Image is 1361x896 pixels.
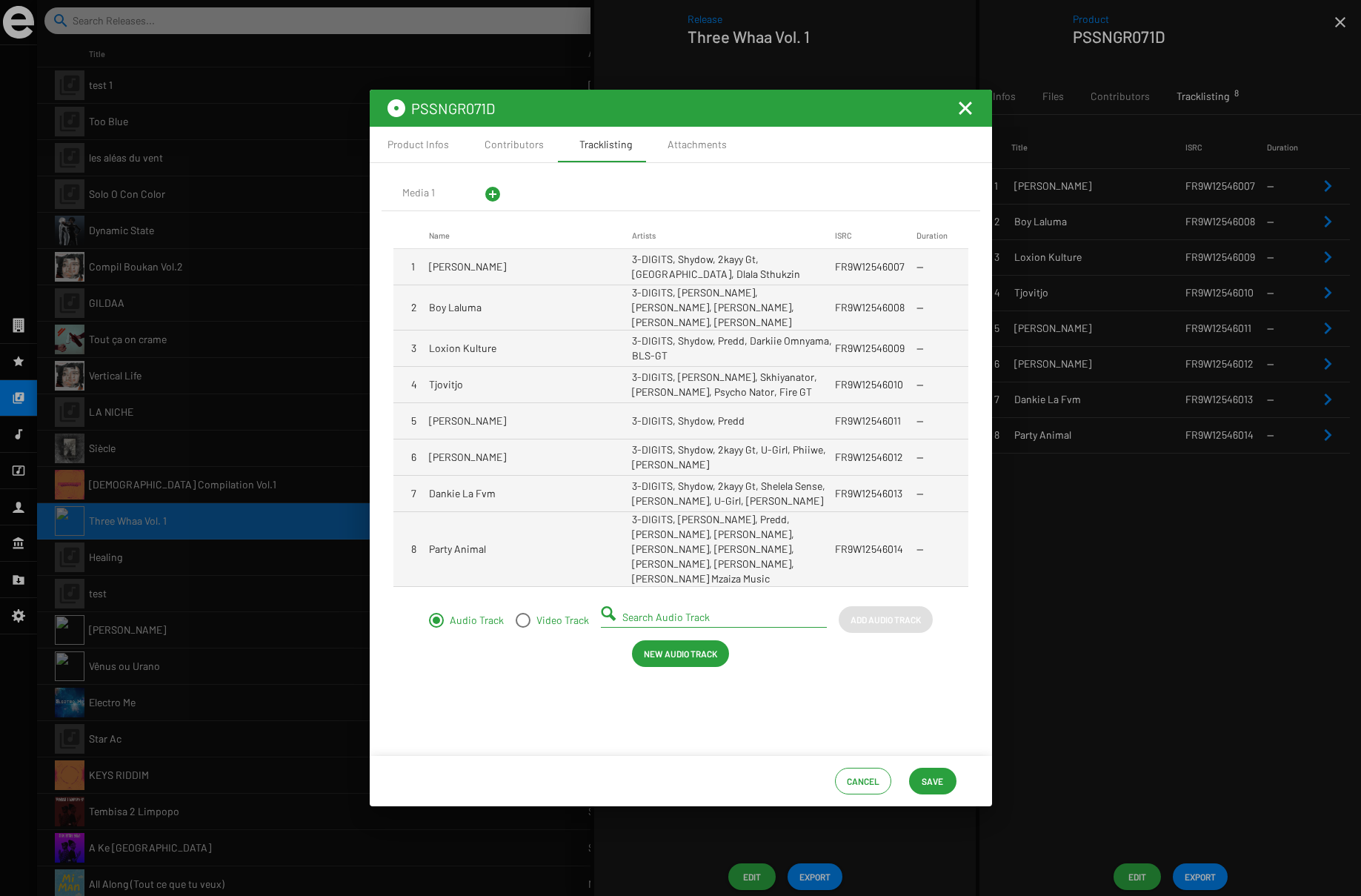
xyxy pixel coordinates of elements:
mat-cell: FR9W12546010 [835,367,916,402]
div: Media 1 [402,185,435,200]
button: Add Audio Track [839,606,933,633]
mat-cell: -- [916,476,968,511]
mat-cell: 3-DIGITS, Shydow, Predd, Darkiie Omnyama, BLS-GT [632,331,835,366]
mat-header-cell: Name [429,223,632,248]
mat-cell: 8 [393,531,429,567]
mat-cell: -- [916,249,968,285]
mat-icon: add_circle [484,185,502,203]
mat-cell: 3-DIGITS, Shydow, 2kayy Gt, U-Girl, Phiiwe, [PERSON_NAME] [632,439,835,475]
mat-cell: FR9W12546007 [835,249,916,285]
mat-cell: 3-DIGITS, Shydow, 2kayy Gt, [GEOGRAPHIC_DATA], Dlala Sthukzin [632,249,835,285]
mat-cell: 3-DIGITS, Shydow, 2kayy Gt, Shelela Sense, [PERSON_NAME], U-Girl, [PERSON_NAME] [632,476,835,511]
span: Tjovitjo [429,377,463,392]
mat-cell: 3 [393,331,429,366]
mat-cell: 3-DIGITS, [PERSON_NAME], [PERSON_NAME], [PERSON_NAME], [PERSON_NAME], [PERSON_NAME] [632,285,835,330]
mat-cell: FR9W12546008 [835,290,916,325]
mat-cell: FR9W12546014 [835,531,916,567]
mat-header-cell: Duration [916,223,968,248]
mat-cell: -- [916,531,968,567]
mat-cell: FR9W12546013 [835,476,916,511]
mat-cell: -- [916,439,968,475]
span: PSSNGR071D [411,99,495,117]
mat-cell: 7 [393,476,429,511]
mat-cell: 2 [393,290,429,325]
div: Product Infos [387,137,449,152]
mat-cell: FR9W12546009 [835,331,916,366]
mat-cell: -- [916,403,968,439]
span: Add Audio Track [851,606,921,633]
mat-cell: 5 [393,403,429,439]
span: Dankie La Fvm [429,486,496,501]
span: Loxion Kulture [429,341,496,356]
span: [PERSON_NAME] [429,414,506,428]
mat-cell: 6 [393,439,429,475]
mat-cell: -- [916,331,968,366]
mat-cell: -- [916,367,968,402]
span: New Audio Track [644,640,717,667]
div: Tracklisting [579,137,632,152]
mat-cell: 4 [393,367,429,402]
div: Attachments [668,137,727,152]
span: Video Track [530,613,589,628]
mat-cell: FR9W12546012 [835,439,916,475]
button: Cancel [835,768,891,794]
mat-cell: 1 [393,249,429,285]
mat-cell: FR9W12546011 [835,403,916,439]
span: [PERSON_NAME] [429,450,506,465]
mat-header-cell: Artists [632,223,835,248]
span: Boy Laluma [429,300,482,315]
span: Audio Track [444,613,504,628]
mat-cell: 3-DIGITS, Shydow, Predd [632,403,835,439]
span: [PERSON_NAME] [429,259,506,274]
span: Cancel [847,768,879,794]
mat-header-cell: ISRC [835,223,916,248]
span: Party Animal [429,542,486,557]
div: Contributors [485,137,544,152]
button: New Audio Track [632,640,729,667]
mat-cell: 3-DIGITS, [PERSON_NAME], Predd, [PERSON_NAME], [PERSON_NAME], [PERSON_NAME], [PERSON_NAME], [PERS... [632,512,835,586]
mat-cell: 3-DIGITS, [PERSON_NAME], Skhiyanator, [PERSON_NAME], Psycho Nator, Fire GT [632,367,835,402]
span: Save [922,768,943,794]
mat-cell: -- [916,290,968,325]
button: Save [909,768,956,794]
button: Fermer la fenêtre [956,99,974,117]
